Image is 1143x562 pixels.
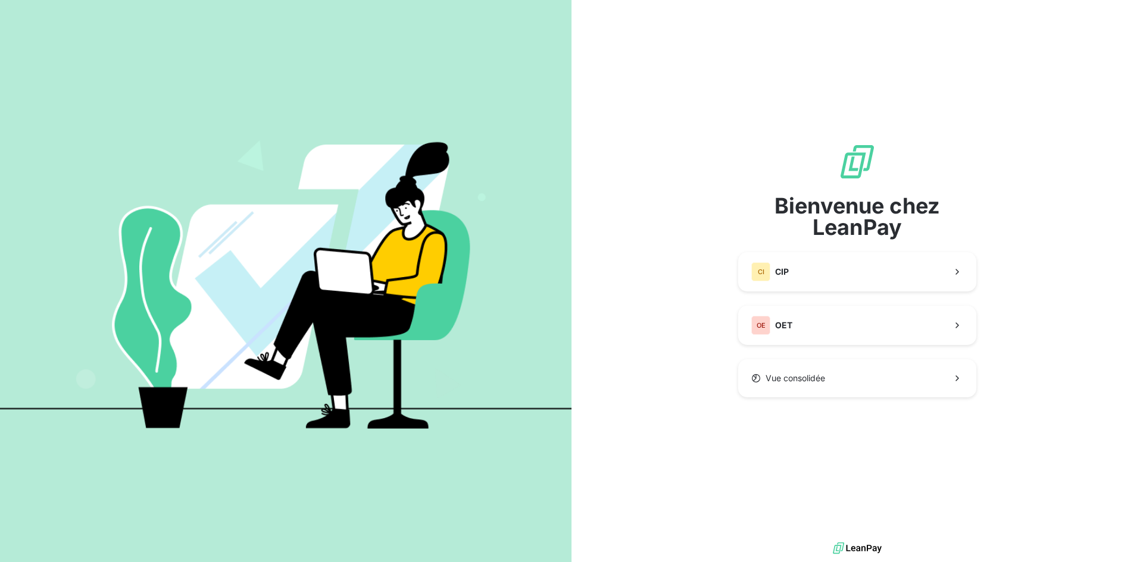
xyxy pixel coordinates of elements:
[775,266,789,278] span: CIP
[751,316,770,335] div: OE
[738,195,976,238] span: Bienvenue chez LeanPay
[838,143,876,181] img: logo sigle
[738,252,976,291] button: CICIP
[738,306,976,345] button: OEOET
[833,539,882,557] img: logo
[766,372,825,384] span: Vue consolidée
[751,262,770,281] div: CI
[775,319,792,331] span: OET
[738,359,976,397] button: Vue consolidée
